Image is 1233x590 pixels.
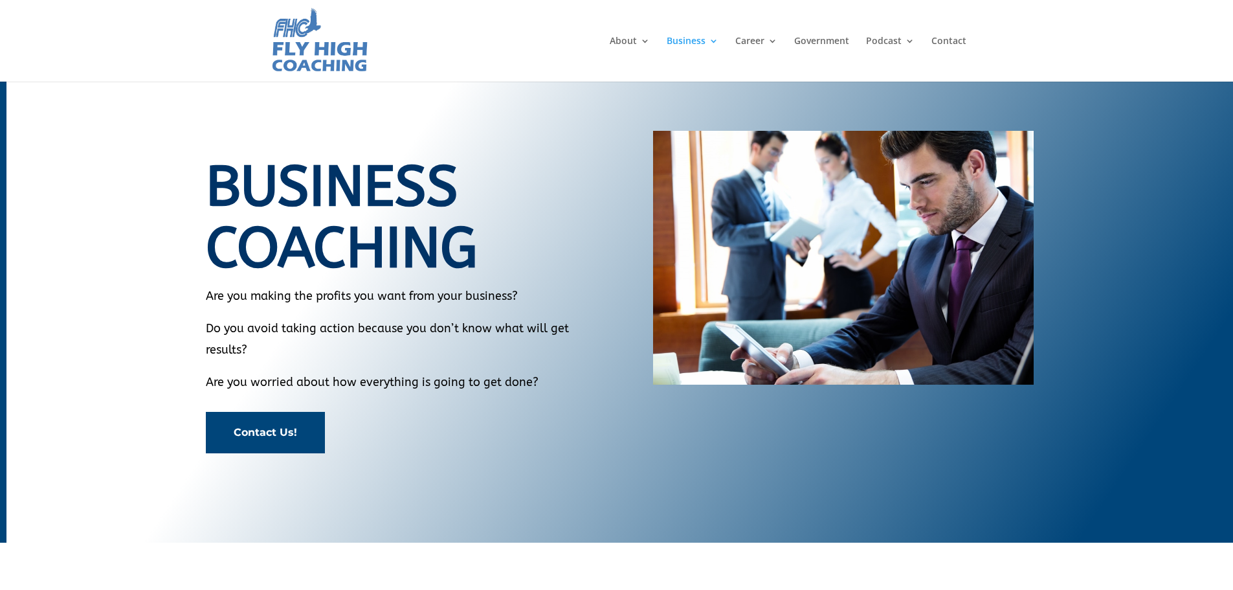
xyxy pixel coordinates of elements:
[206,375,539,389] span: Are you worried about how everything is going to get done?
[794,36,849,82] a: Government
[866,36,915,82] a: Podcast
[206,154,478,280] span: Business Coaching
[610,36,650,82] a: About
[735,36,777,82] a: Career
[931,36,966,82] a: Contact
[206,412,325,453] a: Contact Us!
[653,131,1034,385] img: 350460-20170322
[206,289,518,303] span: Are you making the profits you want from your business?
[270,6,369,75] img: Fly High Coaching
[667,36,718,82] a: Business
[206,321,569,356] span: Do you avoid taking action because you don’t know what will get results?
